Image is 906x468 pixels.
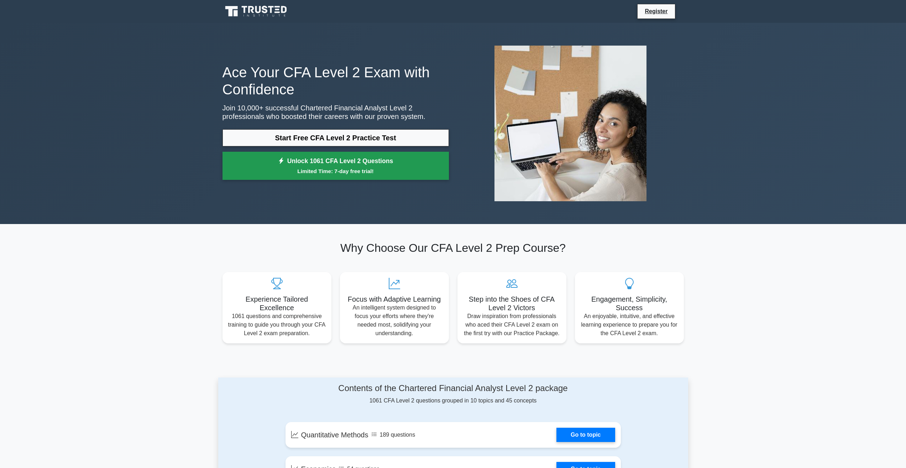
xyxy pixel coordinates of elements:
[346,303,443,338] p: An intelligent system designed to focus your efforts where they're needed most, solidifying your ...
[222,104,449,121] p: Join 10,000+ successful Chartered Financial Analyst Level 2 professionals who boosted their caree...
[463,295,561,312] h5: Step into the Shoes of CFA Level 2 Victors
[222,152,449,180] a: Unlock 1061 CFA Level 2 QuestionsLimited Time: 7-day free trial!
[463,312,561,338] p: Draw inspiration from professionals who aced their CFA Level 2 exam on the first try with our Pra...
[222,129,449,146] a: Start Free CFA Level 2 Practice Test
[640,7,672,16] a: Register
[346,295,443,303] h5: Focus with Adaptive Learning
[286,383,621,405] div: 1061 CFA Level 2 questions grouped in 10 topics and 45 concepts
[581,312,678,338] p: An enjoyable, intuitive, and effective learning experience to prepare you for the CFA Level 2 exam.
[228,312,326,338] p: 1061 questions and comprehensive training to guide you through your CFA Level 2 exam preparation.
[231,167,440,175] small: Limited Time: 7-day free trial!
[286,383,621,394] h4: Contents of the Chartered Financial Analyst Level 2 package
[556,428,615,442] a: Go to topic
[581,295,678,312] h5: Engagement, Simplicity, Success
[228,295,326,312] h5: Experience Tailored Excellence
[222,64,449,98] h1: Ace Your CFA Level 2 Exam with Confidence
[222,241,684,255] h2: Why Choose Our CFA Level 2 Prep Course?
